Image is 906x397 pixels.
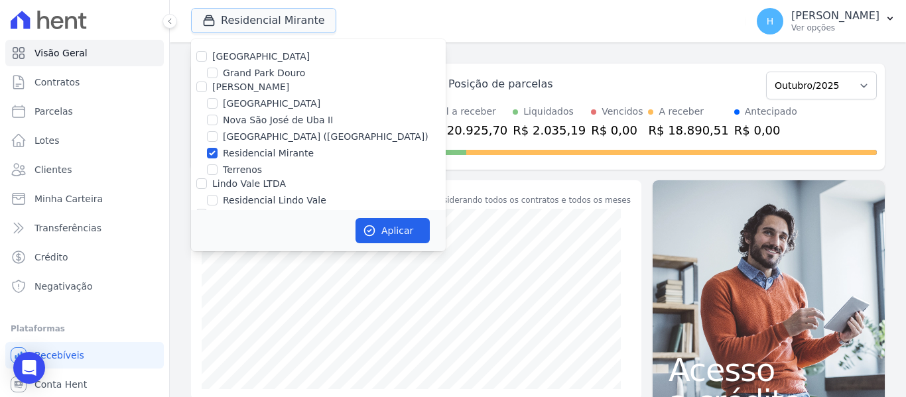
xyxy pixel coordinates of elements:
[591,121,643,139] div: R$ 0,00
[602,105,643,119] div: Vencidos
[5,127,164,154] a: Lotes
[223,146,314,160] label: Residencial Mirante
[5,69,164,95] a: Contratos
[34,280,93,293] span: Negativação
[34,349,84,362] span: Recebíveis
[223,163,262,177] label: Terrenos
[212,82,289,92] label: [PERSON_NAME]
[5,215,164,241] a: Transferências
[223,97,320,111] label: [GEOGRAPHIC_DATA]
[5,342,164,369] a: Recebíveis
[34,46,88,60] span: Visão Geral
[13,352,45,384] div: Open Intercom Messenger
[223,130,428,144] label: [GEOGRAPHIC_DATA] ([GEOGRAPHIC_DATA])
[745,105,797,119] div: Antecipado
[212,51,310,62] label: [GEOGRAPHIC_DATA]
[791,23,879,33] p: Ver opções
[648,121,728,139] div: R$ 18.890,51
[5,186,164,212] a: Minha Carteira
[5,273,164,300] a: Negativação
[212,178,286,189] label: Lindo Vale LTDA
[34,163,72,176] span: Clientes
[5,40,164,66] a: Visão Geral
[523,105,574,119] div: Liquidados
[356,218,430,243] button: Aplicar
[427,105,507,119] div: Total a receber
[5,244,164,270] a: Crédito
[448,76,553,92] div: Posição de parcelas
[212,209,288,219] label: RDR Engenharia
[428,194,631,206] div: Considerando todos os contratos e todos os meses
[223,194,326,207] label: Residencial Lindo Vale
[5,156,164,183] a: Clientes
[34,251,68,264] span: Crédito
[34,134,60,147] span: Lotes
[34,378,87,391] span: Conta Hent
[513,121,586,139] div: R$ 2.035,19
[34,221,101,235] span: Transferências
[734,121,797,139] div: R$ 0,00
[659,105,704,119] div: A receber
[669,354,869,386] span: Acesso
[791,9,879,23] p: [PERSON_NAME]
[5,98,164,125] a: Parcelas
[223,113,333,127] label: Nova São José de Uba II
[34,76,80,89] span: Contratos
[34,192,103,205] span: Minha Carteira
[767,17,774,26] span: H
[11,321,159,337] div: Plataformas
[191,8,336,33] button: Residencial Mirante
[34,105,73,118] span: Parcelas
[746,3,906,40] button: H [PERSON_NAME] Ver opções
[427,121,507,139] div: R$ 20.925,70
[223,66,305,80] label: Grand Park Douro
